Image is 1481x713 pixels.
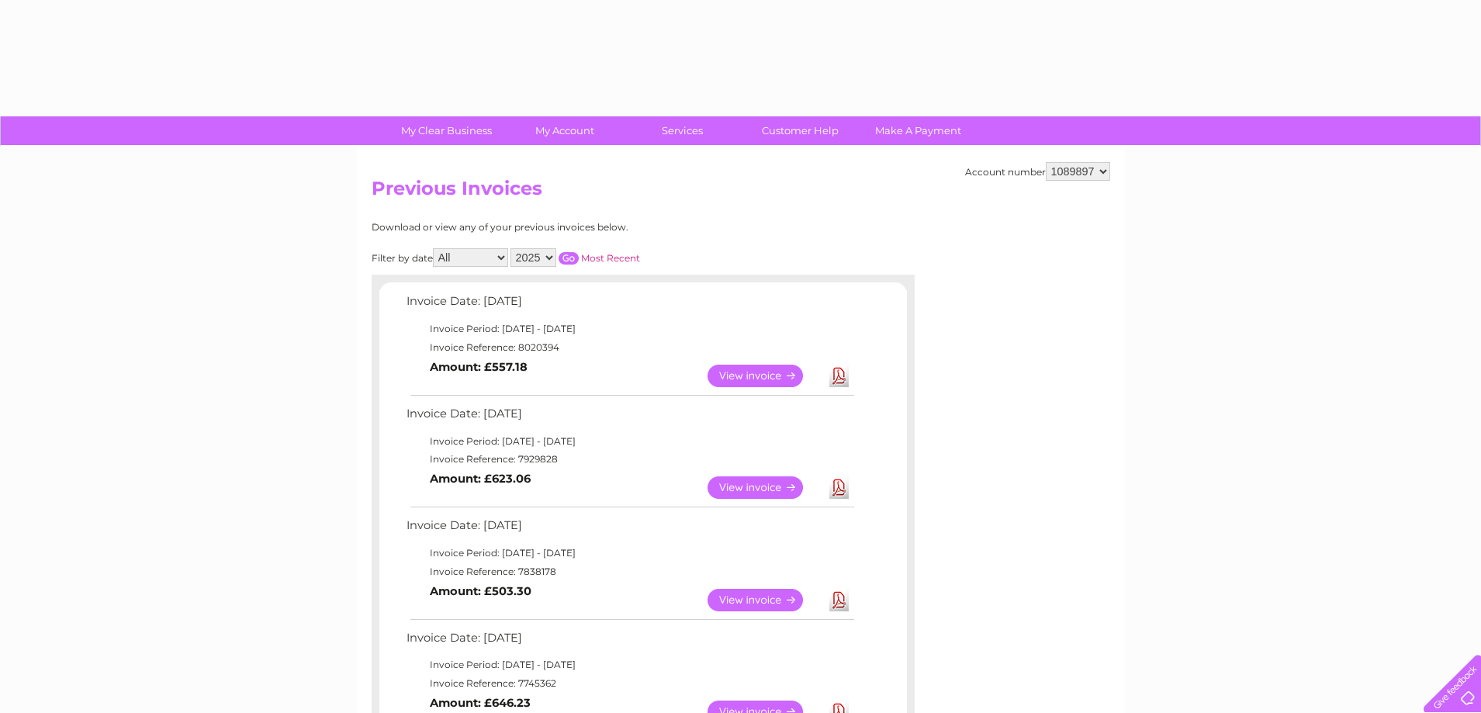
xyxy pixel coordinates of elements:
[829,476,849,499] a: Download
[618,116,746,145] a: Services
[736,116,864,145] a: Customer Help
[430,584,531,598] b: Amount: £503.30
[372,178,1110,207] h2: Previous Invoices
[403,628,856,656] td: Invoice Date: [DATE]
[403,338,856,357] td: Invoice Reference: 8020394
[965,162,1110,181] div: Account number
[403,450,856,469] td: Invoice Reference: 7929828
[829,365,849,387] a: Download
[403,562,856,581] td: Invoice Reference: 7838178
[854,116,982,145] a: Make A Payment
[430,472,531,486] b: Amount: £623.06
[708,476,822,499] a: View
[430,696,531,710] b: Amount: £646.23
[403,515,856,544] td: Invoice Date: [DATE]
[403,674,856,693] td: Invoice Reference: 7745362
[500,116,628,145] a: My Account
[708,365,822,387] a: View
[372,222,779,233] div: Download or view any of your previous invoices below.
[372,248,779,267] div: Filter by date
[708,589,822,611] a: View
[403,432,856,451] td: Invoice Period: [DATE] - [DATE]
[829,589,849,611] a: Download
[430,360,528,374] b: Amount: £557.18
[382,116,510,145] a: My Clear Business
[403,656,856,674] td: Invoice Period: [DATE] - [DATE]
[403,320,856,338] td: Invoice Period: [DATE] - [DATE]
[403,544,856,562] td: Invoice Period: [DATE] - [DATE]
[403,291,856,320] td: Invoice Date: [DATE]
[581,252,640,264] a: Most Recent
[403,403,856,432] td: Invoice Date: [DATE]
